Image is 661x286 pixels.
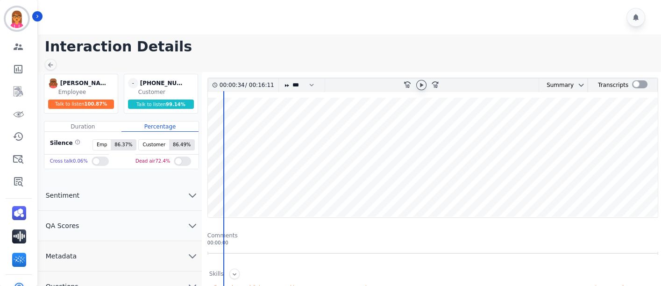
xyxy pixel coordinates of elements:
button: chevron down [574,81,585,89]
div: Talk to listen [48,100,114,109]
div: Cross talk 0.06 % [50,155,88,168]
span: 99.14 % [166,102,185,107]
div: Transcripts [598,79,628,92]
div: [PERSON_NAME] [60,78,107,88]
button: QA Scores chevron down [38,211,202,241]
span: Metadata [38,251,84,261]
div: Summary [539,79,574,92]
div: Skills [209,270,224,279]
span: - [128,78,138,88]
div: 00:00:34 [220,79,245,92]
button: Metadata chevron down [38,241,202,272]
button: Sentiment chevron down [38,180,202,211]
div: 00:16:11 [247,79,273,92]
div: Duration [44,122,121,132]
h1: Interaction Details [45,38,661,55]
div: Dead air 72.4 % [135,155,170,168]
div: Employee [58,88,116,96]
div: Silence [48,139,80,150]
svg: chevron down [577,81,585,89]
div: [PHONE_NUMBER] [140,78,187,88]
span: QA Scores [38,221,87,230]
span: Sentiment [38,191,87,200]
div: Percentage [121,122,199,132]
svg: chevron down [187,190,198,201]
span: Emp [93,140,111,150]
div: 00:00:00 [207,239,658,246]
svg: chevron down [187,220,198,231]
span: 86.49 % [169,140,194,150]
div: Talk to listen [128,100,194,109]
div: / [220,79,277,92]
span: Customer [139,140,169,150]
div: Comments [207,232,658,239]
svg: chevron down [187,250,198,262]
span: 86.37 % [111,140,136,150]
span: 100.87 % [85,101,107,107]
div: Customer [138,88,196,96]
img: Bordered avatar [6,7,28,30]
